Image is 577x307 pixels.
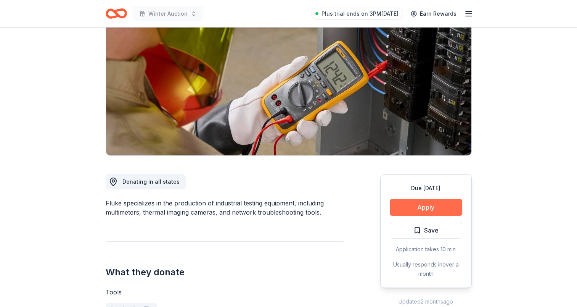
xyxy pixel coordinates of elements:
[406,7,461,21] a: Earn Rewards
[148,9,188,18] span: Winter Auction
[106,5,127,23] a: Home
[321,9,399,18] span: Plus trial ends on 3PM[DATE]
[122,178,180,185] span: Donating in all states
[390,184,462,193] div: Due [DATE]
[390,199,462,216] button: Apply
[311,8,403,20] a: Plus trial ends on 3PM[DATE]
[380,297,472,306] div: Updated 2 months ago
[106,10,471,155] img: Image for Fluke
[390,245,462,254] div: Application takes 10 min
[424,225,439,235] span: Save
[390,222,462,239] button: Save
[390,260,462,278] div: Usually responds in over a month
[106,199,344,217] div: Fluke specializes in the production of industrial testing equipment, including multimeters, therm...
[106,266,344,278] h2: What they donate
[133,6,203,21] button: Winter Auction
[106,288,344,297] div: Tools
